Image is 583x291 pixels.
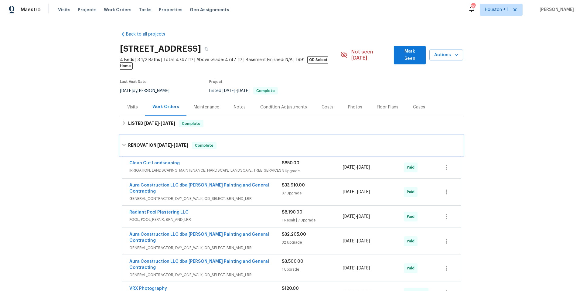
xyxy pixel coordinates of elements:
span: [DATE] [144,121,159,125]
span: OD Select Home [120,56,328,70]
span: Not seen [DATE] [351,49,390,61]
a: Aura Construction LLC dba [PERSON_NAME] Painting and General Contracting [129,183,269,193]
span: $32,205.00 [282,232,306,237]
span: [DATE] [343,214,356,219]
span: Actions [434,51,458,59]
h6: LISTED [128,120,175,127]
div: by [PERSON_NAME] [120,87,177,94]
span: [DATE] [343,266,356,270]
span: - [157,143,188,147]
div: 32 Upgrade [282,239,343,245]
span: Geo Assignments [190,7,229,13]
div: Work Orders [152,104,179,110]
span: [DATE] [157,143,172,147]
span: - [223,89,250,93]
div: Costs [322,104,333,110]
div: Cases [413,104,425,110]
span: [PERSON_NAME] [537,7,574,13]
span: $120.00 [282,286,299,291]
span: [DATE] [343,190,356,194]
span: [DATE] [343,239,356,243]
span: $8,190.00 [282,210,302,214]
button: Mark Seen [394,46,426,64]
div: RENOVATION [DATE]-[DATE]Complete [120,136,463,155]
span: Complete [254,89,277,93]
span: - [343,189,370,195]
span: Mark Seen [399,48,421,63]
span: GENERAL_CONTRACTOR, DAY_ONE_WALK, OD_SELECT, BRN_AND_LRR [129,196,282,202]
div: Floor Plans [377,104,398,110]
span: Tasks [139,8,152,12]
span: [DATE] [357,214,370,219]
span: Houston + 1 [485,7,509,13]
a: Back to all projects [120,31,178,37]
span: Maestro [21,7,41,13]
span: - [343,214,370,220]
a: Aura Construction LLC dba [PERSON_NAME] Painting and General Contracting [129,259,269,270]
span: Complete [193,142,216,149]
div: Notes [234,104,246,110]
span: [DATE] [357,266,370,270]
span: Visits [58,7,70,13]
span: IRRIGATION, LANDSCAPING_MAINTENANCE, HARDSCAPE_LANDSCAPE, TREE_SERVICES [129,167,282,173]
span: Last Visit Date [120,80,147,84]
span: Complete [179,121,203,127]
span: 4 Beds | 3 1/2 Baths | Total: 4747 ft² | Above Grade: 4747 ft² | Basement Finished: N/A | 1991 [120,57,340,69]
div: LISTED [DATE]-[DATE]Complete [120,116,463,131]
span: GENERAL_CONTRACTOR, DAY_ONE_WALK, OD_SELECT, BRN_AND_LRR [129,272,282,278]
span: Paid [407,164,417,170]
span: $850.00 [282,161,299,165]
span: - [343,238,370,244]
span: [DATE] [237,89,250,93]
span: [DATE] [174,143,188,147]
a: Clean Cut Landscaping [129,161,180,165]
a: Aura Construction LLC dba [PERSON_NAME] Painting and General Contracting [129,232,269,243]
span: Listed [209,89,278,93]
span: $33,910.00 [282,183,305,187]
span: [DATE] [343,165,356,169]
span: [DATE] [120,89,133,93]
span: Paid [407,189,417,195]
span: - [343,265,370,271]
span: Paid [407,238,417,244]
div: 1 Upgrade [282,266,343,272]
span: - [343,164,370,170]
div: Maintenance [194,104,219,110]
span: $3,500.00 [282,259,303,264]
span: Paid [407,214,417,220]
button: Actions [429,50,463,61]
h2: [STREET_ADDRESS] [120,46,201,52]
span: GENERAL_CONTRACTOR, DAY_ONE_WALK, OD_SELECT, BRN_AND_LRR [129,245,282,251]
div: 1 Repair | 7 Upgrade [282,217,343,223]
a: Radiant Pool Plastering LLC [129,210,189,214]
span: Properties [159,7,182,13]
div: Visits [127,104,138,110]
div: 37 Upgrade [282,190,343,196]
span: Work Orders [104,7,131,13]
h6: RENOVATION [128,142,188,149]
div: Condition Adjustments [260,104,307,110]
span: POOL, POOL_REPAIR, BRN_AND_LRR [129,217,282,223]
span: [DATE] [161,121,175,125]
span: [DATE] [357,165,370,169]
a: VRX Photography [129,286,167,291]
span: Project [209,80,223,84]
span: - [144,121,175,125]
span: [DATE] [223,89,235,93]
span: Paid [407,265,417,271]
span: Projects [78,7,97,13]
div: Photos [348,104,362,110]
button: Copy Address [201,43,212,54]
div: 3 Upgrade [282,168,343,174]
span: [DATE] [357,190,370,194]
div: 20 [471,4,475,10]
span: [DATE] [357,239,370,243]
